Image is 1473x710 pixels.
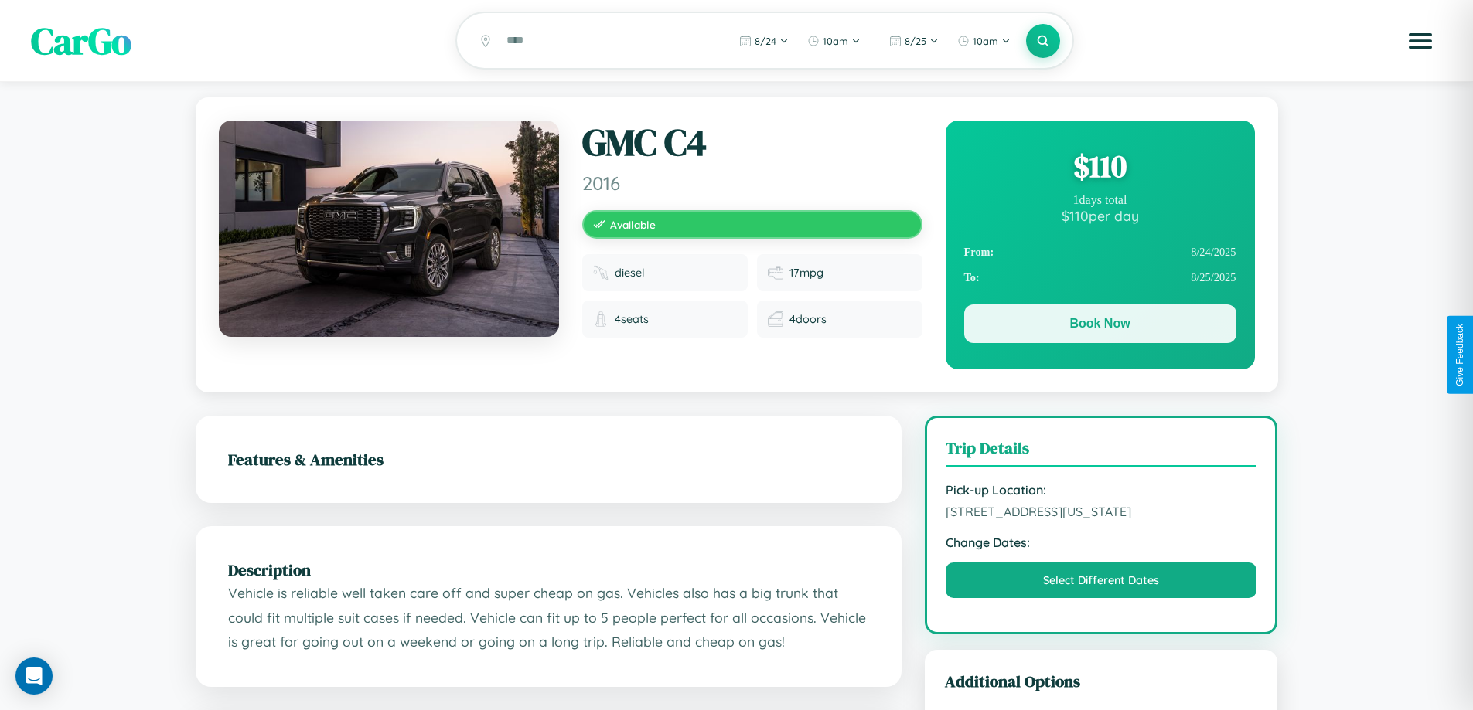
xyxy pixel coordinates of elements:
[789,312,827,326] span: 4 doors
[964,207,1236,224] div: $ 110 per day
[228,559,869,581] h2: Description
[964,271,980,284] strong: To:
[946,437,1257,467] h3: Trip Details
[582,121,922,165] h1: GMC C4
[31,15,131,66] span: CarGo
[15,657,53,695] div: Open Intercom Messenger
[946,482,1257,498] strong: Pick-up Location:
[973,35,998,47] span: 10am
[1399,19,1442,63] button: Open menu
[768,265,783,280] img: Fuel efficiency
[905,35,926,47] span: 8 / 25
[946,535,1257,550] strong: Change Dates:
[946,504,1257,519] span: [STREET_ADDRESS][US_STATE]
[593,265,609,280] img: Fuel type
[950,29,1018,53] button: 10am
[768,311,783,327] img: Doors
[228,581,869,654] p: Vehicle is reliable well taken care off and super cheap on gas. Vehicles also has a big trunk tha...
[946,562,1257,598] button: Select Different Dates
[945,670,1258,692] h3: Additional Options
[823,35,848,47] span: 10am
[228,448,869,471] h2: Features & Amenities
[615,312,649,326] span: 4 seats
[881,29,946,53] button: 8/25
[800,29,868,53] button: 10am
[731,29,796,53] button: 8/24
[964,304,1236,343] button: Book Now
[964,145,1236,187] div: $ 110
[964,193,1236,207] div: 1 days total
[593,311,609,327] img: Seats
[1454,324,1465,386] div: Give Feedback
[964,239,1236,265] div: 8 / 24 / 2025
[615,266,645,280] span: diesel
[219,121,559,337] img: GMC C4 2016
[789,266,823,280] span: 17 mpg
[755,35,776,47] span: 8 / 24
[582,172,922,195] span: 2016
[964,265,1236,290] div: 8 / 25 / 2025
[964,246,994,259] strong: From:
[610,218,656,231] span: Available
